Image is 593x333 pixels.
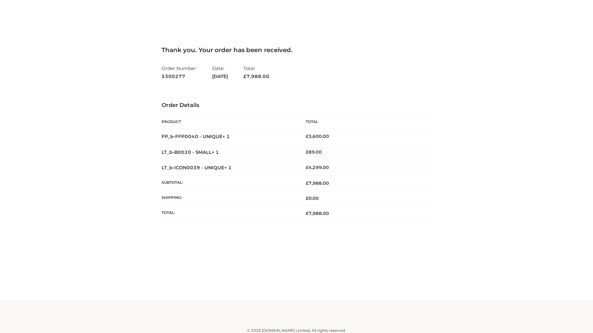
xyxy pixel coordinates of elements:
[306,165,329,170] bdi: 4,299.00
[162,165,232,171] strong: LT_b-ICON0039 - UNIQUE
[162,63,197,82] li: Order Number:
[222,134,230,139] strong: × 1
[306,165,309,170] span: £
[306,180,329,186] span: 7,988.00
[306,195,319,201] bdi: 0.00
[243,73,269,79] span: 7,988.00
[162,175,296,191] th: Subtotal:
[162,134,230,139] strong: FP_b-FFP0040 - UNIQUE
[296,115,431,129] th: Total
[306,195,309,201] span: £
[306,149,322,155] bdi: 89.00
[306,149,309,155] span: £
[306,180,309,186] span: £
[243,63,269,82] li: Total:
[162,46,431,54] h3: Thank you. Your order has been received.
[162,115,296,129] th: Product
[212,149,219,155] strong: × 1
[243,73,246,79] span: £
[162,149,219,155] strong: LT_b-B0020 - SMALL
[306,211,329,216] span: 7,988.00
[162,72,197,80] strong: 5300277
[212,72,228,80] strong: [DATE]
[306,211,309,216] span: £
[306,134,309,139] span: £
[306,134,329,139] bdi: 3,600.00
[162,102,431,109] h3: Order Details
[162,191,296,206] th: Shipping:
[162,206,296,221] th: Total:
[212,63,228,82] li: Date:
[224,165,232,171] strong: × 1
